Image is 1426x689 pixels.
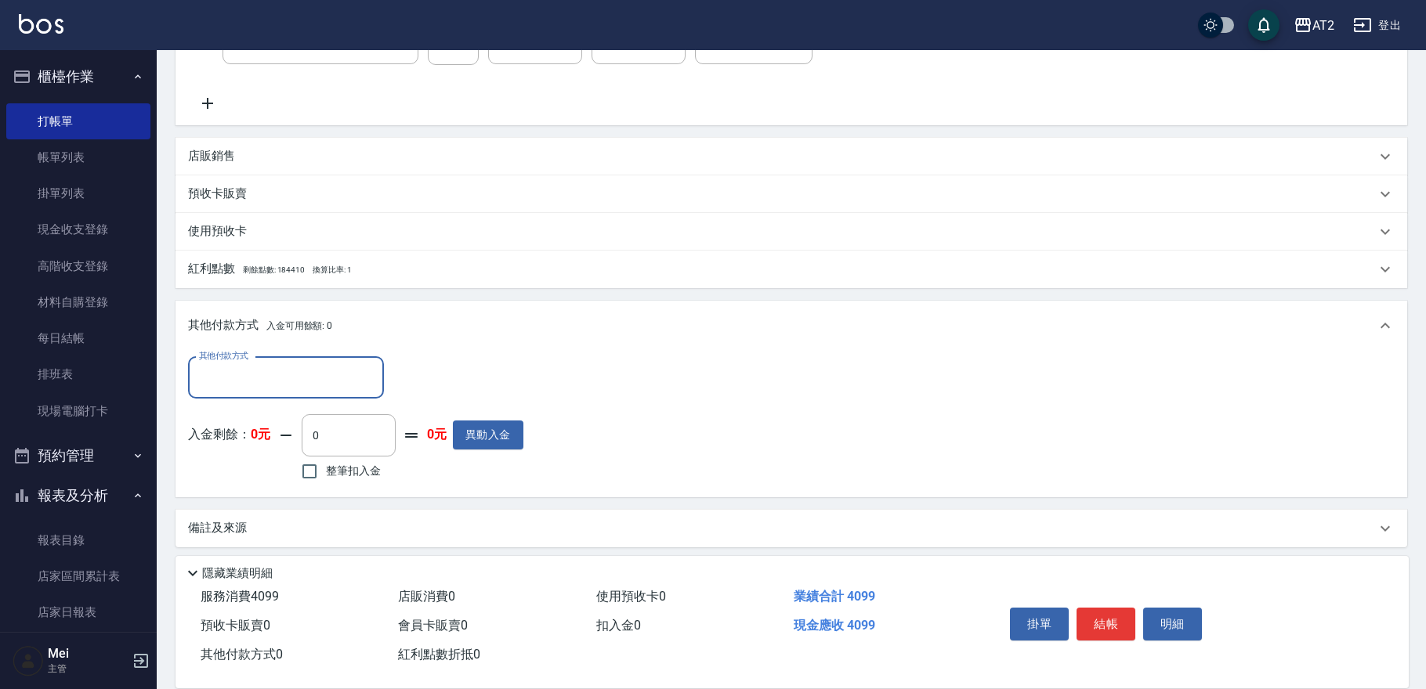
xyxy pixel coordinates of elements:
[188,261,352,278] p: 紅利點數
[326,463,381,479] span: 整筆扣入金
[176,301,1407,351] div: 其他付款方式入金可用餘額: 0
[6,175,150,211] a: 掛單列表
[1143,608,1202,640] button: 明細
[188,186,247,202] p: 預收卡販賣
[6,393,150,429] a: 現場電腦打卡
[1077,608,1135,640] button: 結帳
[188,148,235,164] p: 店販銷售
[201,618,270,633] span: 預收卡販賣 0
[6,248,150,284] a: 高階收支登錄
[398,589,455,604] span: 店販消費 0
[313,265,352,274] span: 換算比率: 1
[6,631,150,667] a: 互助日報表
[176,175,1407,213] div: 預收卡販賣
[1347,11,1407,40] button: 登出
[176,251,1407,288] div: 紅利點數剩餘點數: 184410換算比率: 1
[6,56,150,97] button: 櫃檯作業
[201,589,279,604] span: 服務消費 4099
[6,356,150,392] a: 排班表
[176,510,1407,547] div: 備註及來源
[176,213,1407,251] div: 使用預收卡
[251,427,270,442] strong: 0元
[1010,608,1069,640] button: 掛單
[6,211,150,247] a: 現金收支登錄
[596,618,641,633] span: 扣入金 0
[188,520,247,536] p: 備註及來源
[596,589,666,604] span: 使用預收卡 0
[398,647,480,662] span: 紅利點數折抵 0
[453,420,523,449] button: 異動入金
[794,589,875,604] span: 業績合計 4099
[398,618,468,633] span: 會員卡販賣 0
[202,565,273,582] p: 隱藏業績明細
[6,139,150,175] a: 帳單列表
[19,14,63,34] img: Logo
[6,594,150,630] a: 店家日報表
[6,475,150,516] button: 報表及分析
[188,317,332,334] p: 其他付款方式
[794,618,875,633] span: 現金應收 4099
[6,558,150,594] a: 店家區間累計表
[6,103,150,139] a: 打帳單
[199,350,248,362] label: 其他付款方式
[176,138,1407,175] div: 店販銷售
[1312,16,1334,35] div: AT2
[6,284,150,320] a: 材料自購登錄
[243,265,305,274] span: 剩餘點數: 184410
[48,662,128,676] p: 主管
[6,320,150,356] a: 每日結帳
[1287,9,1341,41] button: AT2
[427,427,447,443] strong: 0元
[13,645,44,676] img: Person
[1248,9,1279,41] button: save
[188,427,270,443] p: 入金剩餘：
[6,435,150,476] button: 預約管理
[6,522,150,558] a: 報表目錄
[48,646,128,662] h5: Mei
[266,320,333,331] span: 入金可用餘額: 0
[201,647,283,662] span: 其他付款方式 0
[188,223,247,240] p: 使用預收卡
